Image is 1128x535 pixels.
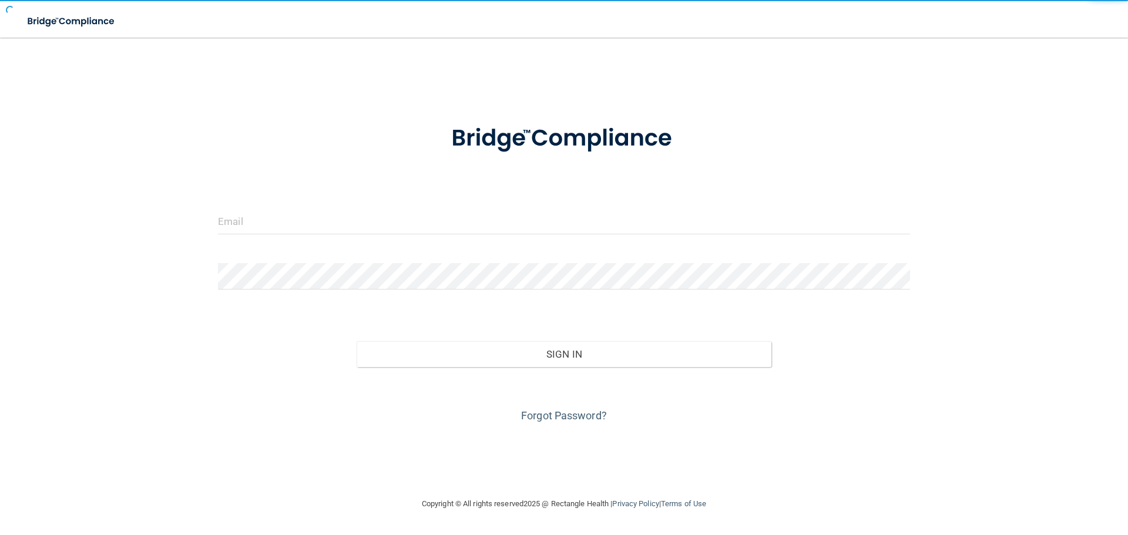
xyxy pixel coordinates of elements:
a: Privacy Policy [612,499,659,508]
button: Sign In [357,341,772,367]
div: Copyright © All rights reserved 2025 @ Rectangle Health | | [350,485,778,523]
a: Forgot Password? [521,409,607,422]
input: Email [218,208,910,234]
img: bridge_compliance_login_screen.278c3ca4.svg [427,108,701,169]
a: Terms of Use [661,499,706,508]
img: bridge_compliance_login_screen.278c3ca4.svg [18,9,126,33]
